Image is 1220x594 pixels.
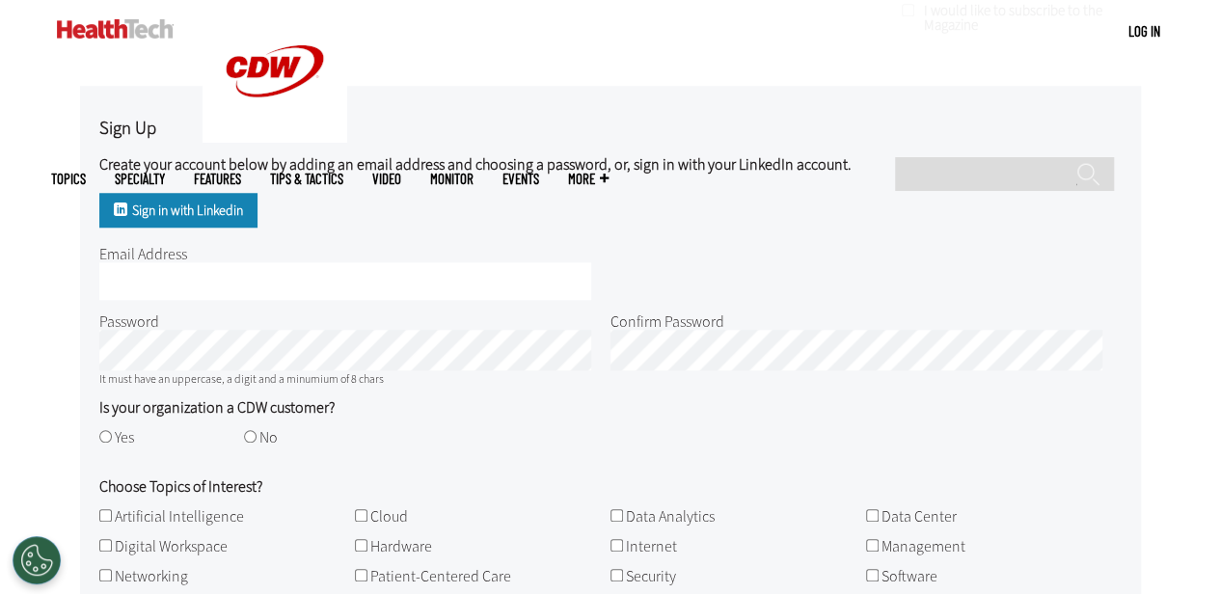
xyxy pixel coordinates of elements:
[626,566,676,586] label: Security
[99,371,384,387] span: It must have an uppercase, a digit and a minumium of 8 chars
[881,506,957,526] label: Data Center
[568,172,609,186] span: More
[370,536,432,556] label: Hardware
[51,172,86,186] span: Topics
[115,536,228,556] label: Digital Workspace
[99,311,159,332] label: Password
[626,536,677,556] label: Internet
[203,127,347,148] a: CDW
[115,506,244,526] label: Artificial Intelligence
[881,566,937,586] label: Software
[57,19,174,39] img: Home
[259,427,278,447] label: No
[13,536,61,584] button: Open Preferences
[194,172,241,186] a: Features
[115,427,134,447] label: Yes
[502,172,539,186] a: Events
[115,172,165,186] span: Specialty
[99,244,187,264] label: Email Address
[13,536,61,584] div: Cookies Settings
[370,506,408,526] label: Cloud
[610,311,724,332] label: Confirm Password
[1128,21,1160,41] div: User menu
[270,172,343,186] a: Tips & Tactics
[99,400,335,416] span: Is your organization a CDW customer?
[881,536,965,556] label: Management
[430,172,474,186] a: MonITor
[372,172,401,186] a: Video
[370,566,511,586] label: Patient-Centered Care
[99,479,262,495] span: Choose Topics of Interest?
[1128,22,1160,40] a: Log in
[626,506,715,526] label: Data Analytics
[115,566,188,586] label: Networking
